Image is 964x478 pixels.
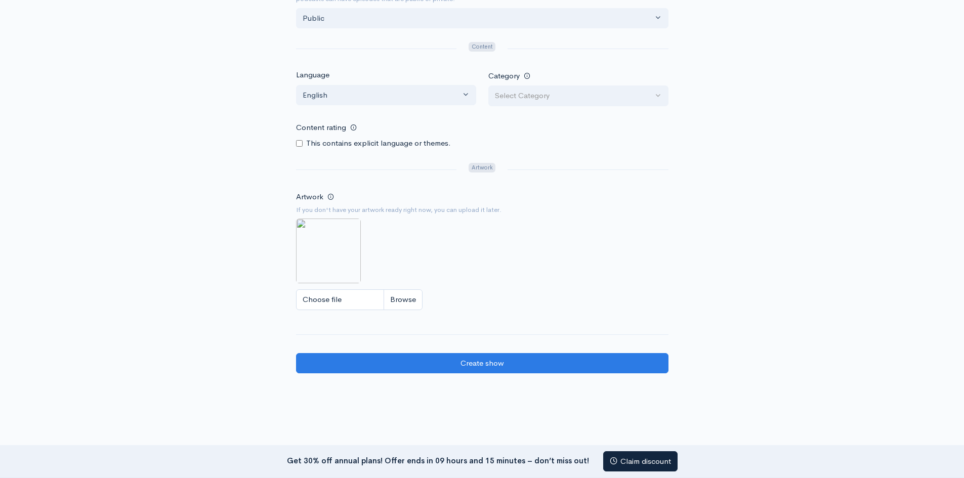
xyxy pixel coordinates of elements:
[488,85,668,106] button: Select Category
[296,205,668,215] small: If you don't have your artwork ready right now, you can upload it later.
[303,90,460,101] div: English
[287,455,589,465] strong: Get 30% off annual plans! Offer ends in 09 hours and 15 minutes – don’t miss out!
[296,353,668,374] input: Create show
[488,70,520,82] label: Category
[469,163,495,172] span: Artwork
[306,138,451,149] label: This contains explicit language or themes.
[603,451,678,472] a: Claim discount
[495,90,653,102] div: Select Category
[469,42,495,52] span: Content
[303,13,653,24] div: Public
[296,8,668,29] button: Public
[296,85,476,106] button: English
[296,117,346,138] label: Content rating
[296,69,329,81] label: Language
[296,191,323,203] label: Artwork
